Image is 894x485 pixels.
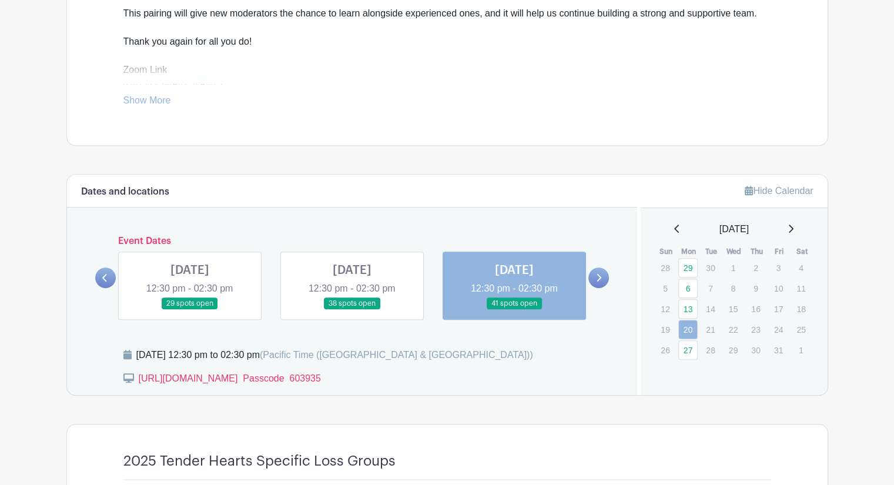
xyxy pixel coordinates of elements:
h6: Event Dates [116,236,589,247]
a: [URL][DOMAIN_NAME] Passcode 603935 [139,373,321,383]
p: 10 [769,279,788,297]
p: 29 [724,341,743,359]
p: 23 [746,320,765,339]
p: 30 [701,259,720,277]
p: 17 [769,300,788,318]
h4: 2025 Tender Hearts Specific Loss Groups [123,453,396,470]
th: Tue [700,246,723,257]
p: 25 [791,320,811,339]
th: Sat [791,246,813,257]
a: 29 [678,258,698,277]
p: 15 [724,300,743,318]
p: 11 [791,279,811,297]
p: 8 [724,279,743,297]
a: 6 [678,279,698,298]
p: 7 [701,279,720,297]
p: 24 [769,320,788,339]
p: 19 [655,320,675,339]
p: 28 [655,259,675,277]
p: 31 [769,341,788,359]
th: Thu [745,246,768,257]
p: 5 [655,279,675,297]
a: 13 [678,299,698,319]
p: 22 [724,320,743,339]
a: 27 [678,340,698,360]
p: 21 [701,320,720,339]
p: 26 [655,341,675,359]
th: Sun [655,246,678,257]
p: 3 [769,259,788,277]
p: 18 [791,300,811,318]
p: 1 [724,259,743,277]
a: Hide Calendar [745,186,813,196]
p: 1 [791,341,811,359]
p: 2 [746,259,765,277]
div: This pairing will give new moderators the chance to learn alongside experienced ones, and it will... [123,6,771,105]
p: 30 [746,341,765,359]
div: [DATE] 12:30 pm to 02:30 pm [136,348,533,362]
p: 16 [746,300,765,318]
th: Wed [723,246,746,257]
span: (Pacific Time ([GEOGRAPHIC_DATA] & [GEOGRAPHIC_DATA])) [260,350,533,360]
p: 14 [701,300,720,318]
a: 20 [678,320,698,339]
p: 28 [701,341,720,359]
span: [DATE] [719,222,749,236]
a: Show More [123,95,171,110]
th: Mon [678,246,701,257]
p: 12 [655,300,675,318]
p: 9 [746,279,765,297]
a: [URL][DOMAIN_NAME] [123,79,223,89]
h6: Dates and locations [81,186,169,198]
th: Fri [768,246,791,257]
p: 4 [791,259,811,277]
